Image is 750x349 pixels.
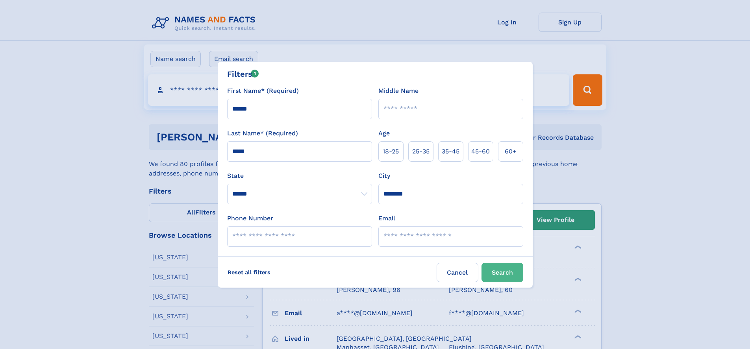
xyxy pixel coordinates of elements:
label: City [378,171,390,181]
div: Filters [227,68,259,80]
label: Reset all filters [222,263,276,282]
span: 45‑60 [471,147,490,156]
label: Middle Name [378,86,419,96]
label: Age [378,129,390,138]
span: 60+ [505,147,517,156]
button: Search [481,263,523,282]
label: Cancel [437,263,478,282]
span: 25‑35 [412,147,430,156]
label: Phone Number [227,214,273,223]
label: First Name* (Required) [227,86,299,96]
label: Email [378,214,395,223]
label: Last Name* (Required) [227,129,298,138]
span: 35‑45 [442,147,459,156]
span: 18‑25 [383,147,399,156]
label: State [227,171,372,181]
